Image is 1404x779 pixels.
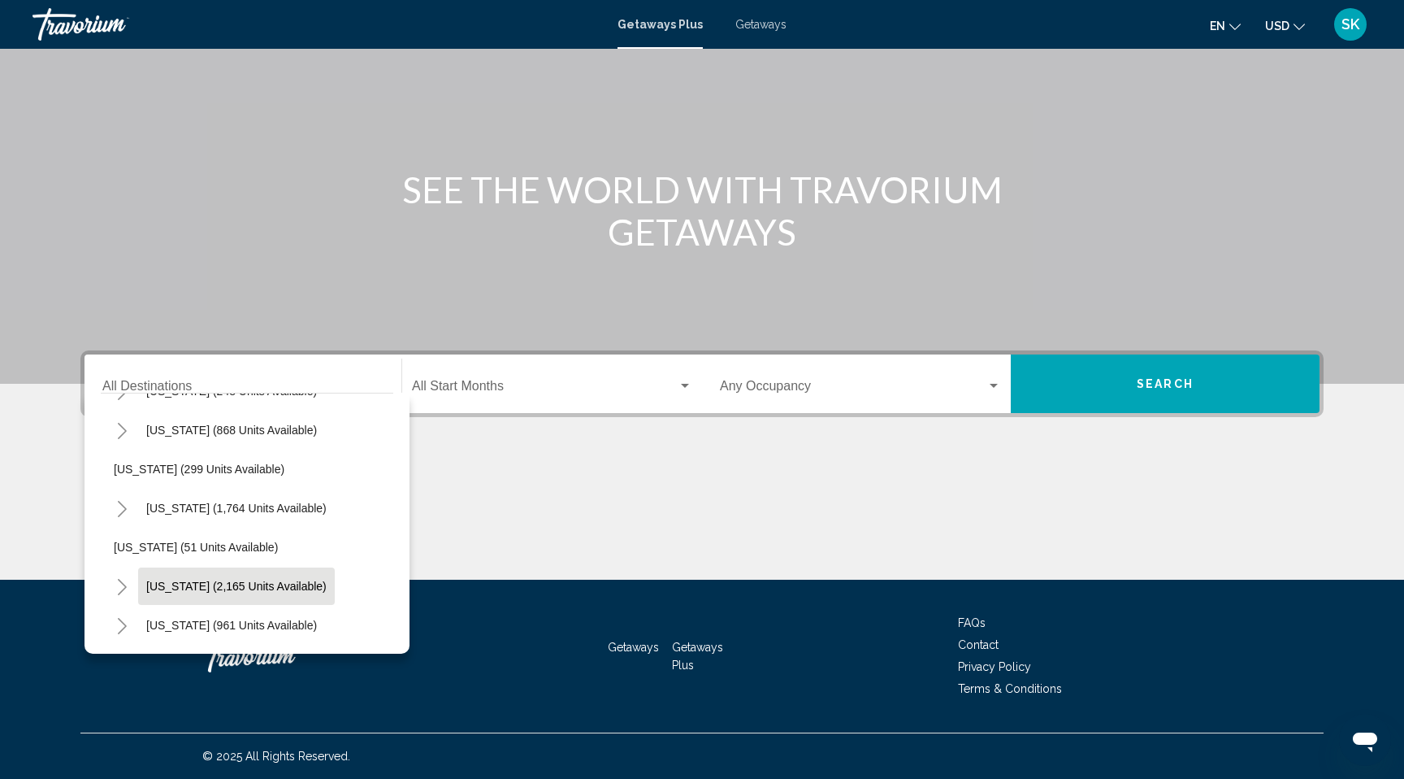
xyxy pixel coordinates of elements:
[106,609,138,642] button: Toggle Tennessee (961 units available)
[106,414,138,446] button: Toggle North Carolina (868 units available)
[106,492,138,524] button: Toggle Pennsylvania (1,764 units available)
[1265,20,1289,33] span: USD
[735,18,786,31] a: Getaways
[608,641,659,654] a: Getaways
[138,607,325,644] button: [US_STATE] (961 units available)
[1341,16,1359,33] span: SK
[1339,714,1391,766] iframe: Button to launch messaging window
[1329,7,1371,41] button: User Menu
[1011,355,1319,413] button: Search
[1137,378,1194,391] span: Search
[958,682,1062,695] a: Terms & Conditions
[617,18,703,31] a: Getaways Plus
[138,568,335,605] button: [US_STATE] (2,165 units available)
[146,502,327,515] span: [US_STATE] (1,764 units available)
[106,450,292,488] button: [US_STATE] (299 units available)
[114,463,284,476] span: [US_STATE] (299 units available)
[106,570,138,603] button: Toggle South Carolina (2,165 units available)
[672,641,723,672] a: Getaways Plus
[114,541,278,554] span: [US_STATE] (51 units available)
[958,660,1031,673] a: Privacy Policy
[958,638,999,651] a: Contact
[106,529,286,566] button: [US_STATE] (51 units available)
[138,411,325,449] button: [US_STATE] (868 units available)
[202,632,365,681] a: Travorium
[32,8,601,41] a: Travorium
[146,424,317,437] span: [US_STATE] (868 units available)
[146,580,327,593] span: [US_STATE] (2,165 units available)
[146,619,317,632] span: [US_STATE] (961 units available)
[202,750,350,763] span: © 2025 All Rights Reserved.
[84,355,1319,413] div: Search widget
[1265,14,1305,37] button: Change currency
[958,616,986,629] a: FAQs
[1210,20,1225,33] span: en
[1210,14,1241,37] button: Change language
[138,490,335,527] button: [US_STATE] (1,764 units available)
[397,168,1007,253] h1: SEE THE WORLD WITH TRAVORIUM GETAWAYS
